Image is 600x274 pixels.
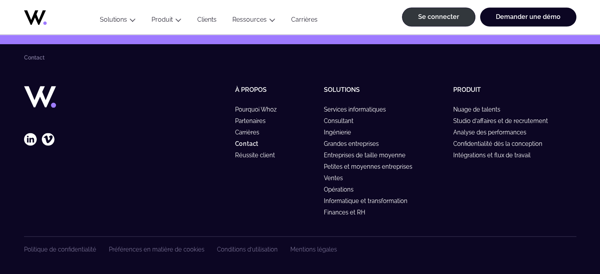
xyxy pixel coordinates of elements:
[24,246,96,253] a: Politique de confidentialité
[100,16,127,23] font: Solutions
[324,175,350,181] a: Ventes
[324,129,351,136] font: Ingénierie
[324,198,415,204] a: Informatique et transformation
[324,209,372,216] a: Finances et RH
[324,186,353,193] font: Opérations
[453,152,531,158] font: Intégrations et flux de travail
[235,106,283,113] a: Pourquoi Whoz
[453,86,481,93] a: Produit
[224,16,283,26] button: Ressources
[324,163,412,170] font: Petites et moyennes entreprises
[189,16,224,26] a: Clients
[453,129,526,136] font: Analyse des performances
[144,16,189,26] button: Produit
[324,106,386,113] font: Services informatiques
[235,152,282,158] a: Réussite client
[453,106,507,113] a: Nuage de talents
[324,209,365,216] font: Finances et RH
[324,175,343,181] font: Ventes
[324,86,360,93] font: Solutions
[92,16,144,26] button: Solutions
[453,152,538,158] a: Intégrations et flux de travail
[548,222,589,263] iframe: Chatbot
[235,117,272,124] a: Partenaires
[109,246,204,253] a: Préférences en matière de cookies
[480,7,576,26] a: Demander une démo
[324,117,353,124] font: Consultant
[453,106,500,113] font: Nuage de talents
[324,140,386,147] a: Grandes entreprises
[324,117,361,124] a: Consultant
[324,163,419,170] a: Petites et moyennes entreprises
[453,140,550,147] a: Confidentialité dès la conception
[151,16,173,23] a: Produit
[232,16,267,23] a: Ressources
[324,198,407,204] font: Informatique et transformation
[235,129,266,136] a: Carrières
[217,246,278,253] a: Conditions d'utilisation
[290,246,337,253] a: Mentions légales
[24,246,337,253] nav: Navigation du pied de page
[283,16,325,26] a: Carrières
[235,86,266,93] font: À propos
[324,129,358,136] a: Ingénierie
[324,152,406,158] font: Entreprises de taille moyenne
[235,117,265,124] font: Partenaires
[453,129,533,136] a: Analyse des performances
[24,54,45,61] font: Contact
[324,140,379,147] font: Grandes entreprises
[453,140,542,147] font: Confidentialité dès la conception
[324,186,361,193] a: Opérations
[235,106,276,113] font: Pourquoi Whoz
[402,7,475,26] a: Se connecter
[324,152,413,158] a: Entreprises de taille moyenne
[235,129,259,136] font: Carrières
[291,16,318,23] font: Carrières
[24,54,576,61] nav: Fil d'Ariane
[235,140,258,147] font: Contact
[496,13,561,21] font: Demander une démo
[418,13,459,21] font: Se connecter
[235,152,275,158] font: Réussite client
[453,117,548,124] font: Studio d'affaires et de recrutement
[235,140,265,147] a: Contact
[197,16,217,23] font: Clients
[324,106,393,113] a: Services informatiques
[453,117,555,124] a: Studio d'affaires et de recrutement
